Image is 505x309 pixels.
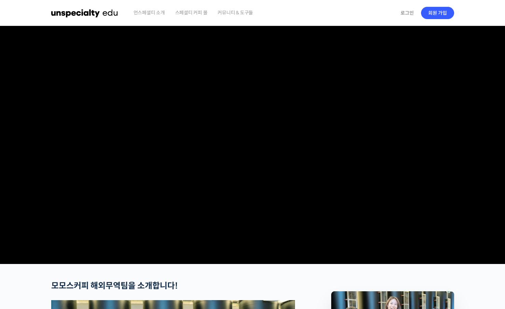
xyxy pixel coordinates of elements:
a: 로그인 [396,5,418,21]
strong: 모모스커피 해외무역팀을 소개합니다! [51,281,178,291]
a: 회원 가입 [421,7,454,19]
